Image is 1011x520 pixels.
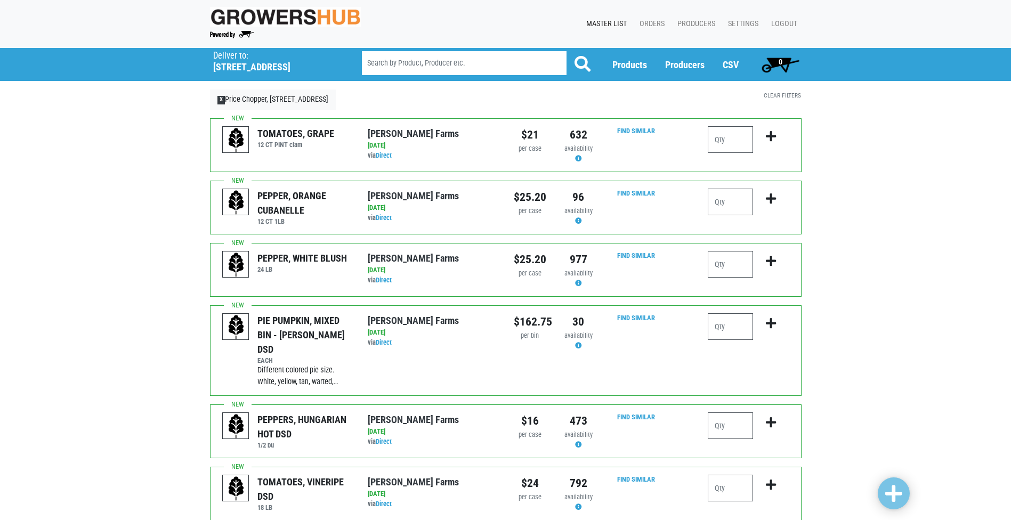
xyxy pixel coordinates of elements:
div: [DATE] [368,489,497,499]
div: via [368,275,497,286]
span: X [217,96,225,104]
span: availability [564,331,593,339]
a: Find Similar [617,127,655,135]
div: TOMATOES, GRAPE [257,126,334,141]
a: XPrice Chopper, [STREET_ADDRESS] [210,90,336,110]
div: $25.20 [514,251,546,268]
span: availability [564,144,593,152]
a: Producers [669,14,719,34]
span: Price Chopper, Erie Boulevard, #172 (2515 Erie Blvd E, Syracuse, NY 13224, USA) [213,48,343,73]
div: 632 [562,126,595,143]
div: via [368,437,497,447]
a: [PERSON_NAME] Farms [368,315,459,326]
a: [PERSON_NAME] Farms [368,253,459,264]
div: PEPPERS, HUNGARIAN HOT DSD [257,412,352,441]
img: Powered by Big Wheelbarrow [210,31,254,38]
input: Qty [708,251,753,278]
div: [DATE] [368,328,497,338]
div: [DATE] [368,141,497,151]
div: Different colored pie size. White, yellow, tan, warted, [257,364,352,387]
div: via [368,213,497,223]
h6: 12 CT 1LB [257,217,352,225]
div: $25.20 [514,189,546,206]
div: via [368,151,497,161]
div: 473 [562,412,595,429]
a: Master List [578,14,631,34]
div: 792 [562,475,595,492]
a: 0 [757,54,804,75]
div: $24 [514,475,546,492]
span: availability [564,207,593,215]
img: placeholder-variety-43d6402dacf2d531de610a020419775a.svg [223,413,249,440]
input: Qty [708,475,753,501]
a: Direct [376,214,392,222]
a: [PERSON_NAME] Farms [368,414,459,425]
h6: EACH [257,356,352,364]
a: Direct [376,151,392,159]
a: Direct [376,500,392,508]
h6: 18 LB [257,503,352,511]
img: placeholder-variety-43d6402dacf2d531de610a020419775a.svg [223,314,249,340]
div: PEPPER, ORANGE CUBANELLE [257,189,352,217]
div: per case [514,430,546,440]
a: Orders [631,14,669,34]
a: [PERSON_NAME] Farms [368,476,459,488]
a: Direct [376,338,392,346]
a: Find Similar [617,314,655,322]
a: [PERSON_NAME] Farms [368,128,459,139]
span: availability [564,269,593,277]
input: Search by Product, Producer etc. [362,51,567,75]
a: Logout [763,14,802,34]
a: Direct [376,276,392,284]
div: $162.75 [514,313,546,330]
input: Qty [708,189,753,215]
div: PIE PUMPKIN, MIXED BIN - [PERSON_NAME] DSD [257,313,352,356]
input: Qty [708,313,753,340]
h6: 1/2 bu [257,441,352,449]
div: PEPPER, WHITE BLUSH [257,251,347,265]
div: $16 [514,412,546,429]
div: 30 [562,313,595,330]
a: Find Similar [617,189,655,197]
img: original-fc7597fdc6adbb9d0e2ae620e786d1a2.jpg [210,7,361,27]
div: per case [514,206,546,216]
h6: 24 LB [257,265,347,273]
div: via [368,499,497,509]
a: CSV [723,59,739,70]
span: availability [564,493,593,501]
span: … [334,377,338,386]
div: per case [514,492,546,502]
div: $21 [514,126,546,143]
div: [DATE] [368,203,497,213]
div: via [368,338,497,348]
span: availability [564,430,593,438]
a: Settings [719,14,763,34]
input: Qty [708,126,753,153]
a: Clear Filters [764,92,801,99]
h5: [STREET_ADDRESS] [213,61,335,73]
a: Products [612,59,647,70]
span: 0 [779,58,782,66]
a: [PERSON_NAME] Farms [368,190,459,201]
div: per case [514,269,546,279]
div: per case [514,144,546,154]
div: 977 [562,251,595,268]
img: placeholder-variety-43d6402dacf2d531de610a020419775a.svg [223,251,249,278]
img: placeholder-variety-43d6402dacf2d531de610a020419775a.svg [223,127,249,153]
div: per bin [514,331,546,341]
a: Find Similar [617,413,655,421]
div: [DATE] [368,427,497,437]
a: Producers [665,59,705,70]
div: TOMATOES, VINERIPE DSD [257,475,352,503]
p: Deliver to: [213,51,335,61]
div: [DATE] [368,265,497,275]
a: Find Similar [617,475,655,483]
a: Find Similar [617,251,655,259]
div: 96 [562,189,595,206]
img: placeholder-variety-43d6402dacf2d531de610a020419775a.svg [223,189,249,216]
img: placeholder-variety-43d6402dacf2d531de610a020419775a.svg [223,475,249,502]
input: Qty [708,412,753,439]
